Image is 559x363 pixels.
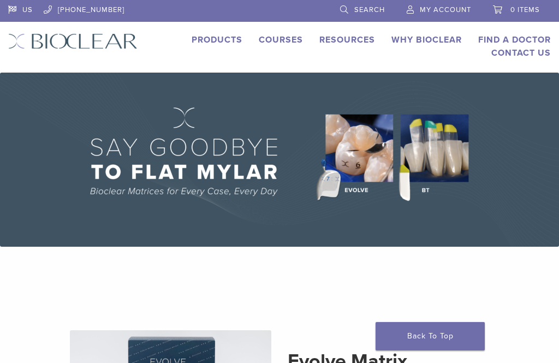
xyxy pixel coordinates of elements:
[8,33,138,49] img: Bioclear
[478,34,551,45] a: Find A Doctor
[376,322,485,350] a: Back To Top
[192,34,242,45] a: Products
[319,34,375,45] a: Resources
[491,47,551,58] a: Contact Us
[391,34,462,45] a: Why Bioclear
[510,5,540,14] span: 0 items
[420,5,471,14] span: My Account
[354,5,385,14] span: Search
[259,34,303,45] a: Courses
